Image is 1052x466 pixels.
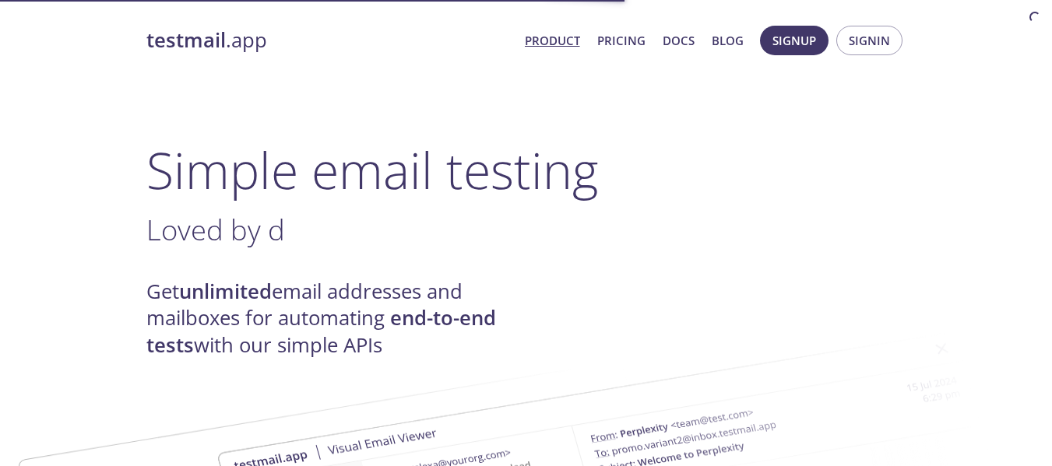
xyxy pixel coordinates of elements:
[663,30,695,51] a: Docs
[772,30,816,51] span: Signup
[146,26,226,54] strong: testmail
[179,278,272,305] strong: unlimited
[525,30,580,51] a: Product
[712,30,744,51] a: Blog
[146,279,526,359] h4: Get email addresses and mailboxes for automating with our simple APIs
[836,26,902,55] button: Signin
[849,30,890,51] span: Signin
[146,210,285,249] span: Loved by d
[146,304,496,358] strong: end-to-end tests
[146,140,906,200] h1: Simple email testing
[760,26,829,55] button: Signup
[146,27,512,54] a: testmail.app
[597,30,646,51] a: Pricing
